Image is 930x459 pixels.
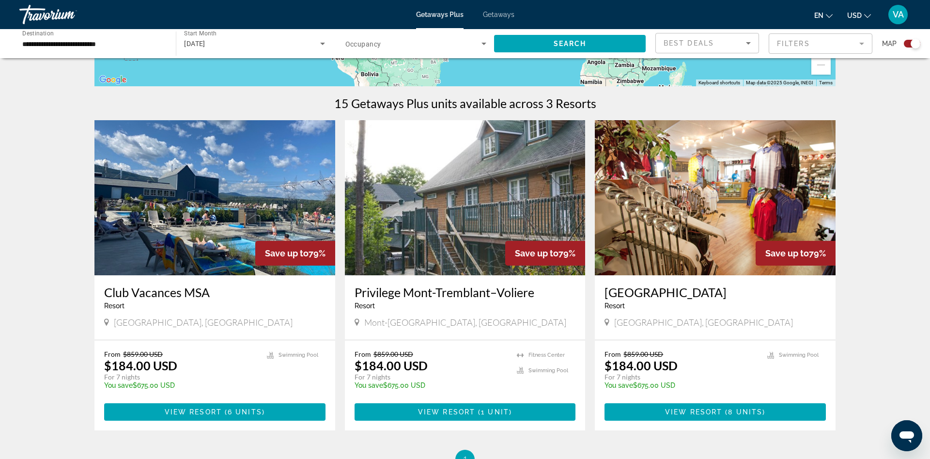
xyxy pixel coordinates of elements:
p: $184.00 USD [604,358,678,373]
span: Save up to [265,248,309,258]
img: 2272E01L.jpg [345,120,586,275]
div: 79% [756,241,836,266]
span: View Resort [418,408,475,416]
button: Filter [769,33,872,54]
span: Resort [104,302,124,310]
button: View Resort(8 units) [604,403,826,421]
span: Save up to [515,248,558,258]
span: $859.00 USD [623,350,663,358]
span: ( ) [722,408,765,416]
span: $859.00 USD [123,350,163,358]
span: You save [604,381,633,389]
span: [GEOGRAPHIC_DATA], [GEOGRAPHIC_DATA] [114,317,293,328]
span: [DATE] [184,40,205,47]
span: You save [104,381,133,389]
span: $859.00 USD [373,350,413,358]
span: 8 units [728,408,762,416]
span: ( ) [475,408,512,416]
span: From [104,350,121,358]
h1: 15 Getaways Plus units available across 3 Resorts [334,96,596,111]
span: View Resort [665,408,722,416]
span: Mont-[GEOGRAPHIC_DATA], [GEOGRAPHIC_DATA] [364,317,566,328]
span: ( ) [222,408,265,416]
a: Getaways [483,11,514,18]
span: en [814,12,823,19]
a: Club Vacances MSA [104,285,325,300]
span: Fitness Center [528,352,565,358]
span: 1 unit [481,408,509,416]
span: From [355,350,371,358]
button: Change language [814,8,833,22]
p: $675.00 USD [604,381,758,389]
div: 79% [505,241,585,266]
span: Save up to [765,248,809,258]
span: USD [847,12,862,19]
p: $184.00 USD [355,358,428,373]
span: Search [554,40,587,47]
button: Search [494,35,646,52]
span: Map data ©2025 Google, INEGI [746,80,813,85]
span: 6 units [228,408,262,416]
a: Travorium [19,2,116,27]
span: Resort [355,302,375,310]
button: Change currency [847,8,871,22]
a: Open this area in Google Maps (opens a new window) [97,74,129,86]
button: User Menu [885,4,911,25]
span: Resort [604,302,625,310]
span: Start Month [184,30,217,37]
span: Swimming Pool [779,352,819,358]
span: Destination [22,30,54,36]
a: [GEOGRAPHIC_DATA] [604,285,826,300]
p: $675.00 USD [104,381,257,389]
span: Swimming Pool [279,352,318,358]
span: Occupancy [345,40,381,48]
span: [GEOGRAPHIC_DATA], [GEOGRAPHIC_DATA] [614,317,793,328]
img: 2621O01X.jpg [94,120,335,275]
a: Privilege Mont-Tremblant–Voliere [355,285,576,300]
p: For 7 nights [355,373,508,381]
button: View Resort(1 unit) [355,403,576,421]
iframe: Button to launch messaging window [891,420,922,451]
a: Getaways Plus [416,11,464,18]
span: View Resort [165,408,222,416]
img: 5316O01X.jpg [595,120,836,275]
button: Keyboard shortcuts [698,79,740,86]
span: You save [355,381,383,389]
p: $184.00 USD [104,358,177,373]
span: Swimming Pool [528,367,568,374]
a: Terms (opens in new tab) [819,80,833,85]
span: From [604,350,621,358]
p: For 7 nights [604,373,758,381]
p: For 7 nights [104,373,257,381]
button: Zoom out [811,55,831,75]
p: $675.00 USD [355,381,508,389]
span: Map [882,37,897,50]
div: 79% [255,241,335,266]
img: Google [97,74,129,86]
span: Best Deals [664,39,714,47]
mat-select: Sort by [664,37,751,49]
button: View Resort(6 units) [104,403,325,421]
span: VA [893,10,904,19]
